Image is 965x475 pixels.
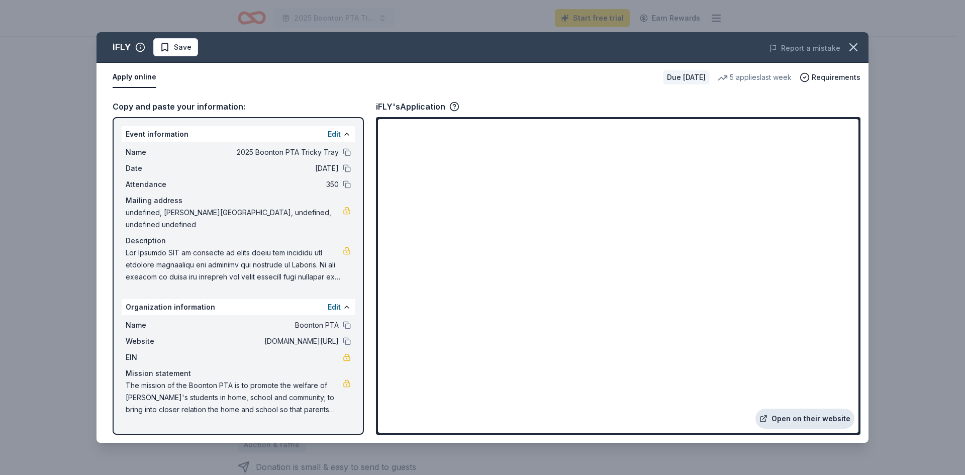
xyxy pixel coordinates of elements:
[718,71,792,83] div: 5 applies last week
[126,319,193,331] span: Name
[113,39,131,55] div: iFLY
[663,70,710,84] div: Due [DATE]
[328,128,341,140] button: Edit
[113,67,156,88] button: Apply online
[193,146,339,158] span: 2025 Boonton PTA Tricky Tray
[193,162,339,174] span: [DATE]
[126,146,193,158] span: Name
[193,319,339,331] span: Boonton PTA
[126,162,193,174] span: Date
[113,100,364,113] div: Copy and paste your information:
[193,335,339,347] span: [DOMAIN_NAME][URL]
[126,235,351,247] div: Description
[193,178,339,191] span: 350
[122,299,355,315] div: Organization information
[126,207,343,231] span: undefined, [PERSON_NAME][GEOGRAPHIC_DATA], undefined, undefined undefined
[812,71,860,83] span: Requirements
[126,379,343,416] span: The mission of the Boonton PTA is to promote the welfare of [PERSON_NAME]'s students in home, sch...
[126,247,343,283] span: Lor Ipsumdo SIT am consecte ad elits doeiu tem incididu utl etdolore magnaaliqu eni adminimv qui ...
[126,351,193,363] span: EIN
[126,178,193,191] span: Attendance
[174,41,191,53] span: Save
[126,367,351,379] div: Mission statement
[769,42,840,54] button: Report a mistake
[122,126,355,142] div: Event information
[126,195,351,207] div: Mailing address
[126,335,193,347] span: Website
[328,301,341,313] button: Edit
[755,409,854,429] a: Open on their website
[376,100,459,113] div: iFLY's Application
[800,71,860,83] button: Requirements
[153,38,198,56] button: Save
